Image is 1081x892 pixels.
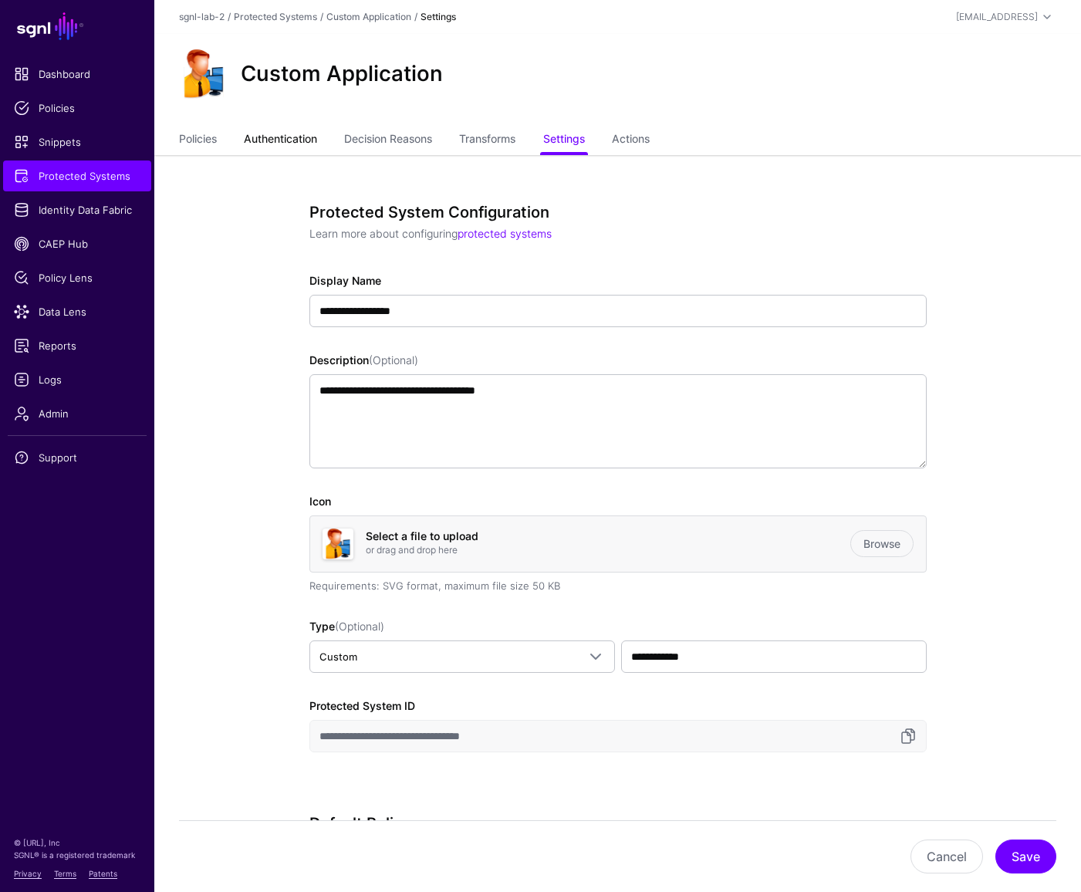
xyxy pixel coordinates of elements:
[234,11,317,22] a: Protected Systems
[14,134,140,150] span: Snippets
[317,10,326,24] div: /
[179,49,228,99] img: svg+xml;base64,PHN2ZyB3aWR0aD0iOTgiIGhlaWdodD0iMTIyIiB2aWV3Qm94PSIwIDAgOTggMTIyIiBmaWxsPSJub25lIi...
[3,262,151,293] a: Policy Lens
[179,11,225,22] a: sgnl-lab-2
[309,814,914,833] h3: Default Policy
[319,650,357,663] span: Custom
[3,228,151,259] a: CAEP Hub
[459,126,515,155] a: Transforms
[309,698,415,714] label: Protected System ID
[14,406,140,421] span: Admin
[326,11,411,22] a: Custom Application
[366,543,850,557] p: or drag and drop here
[14,372,140,387] span: Logs
[14,836,140,849] p: © [URL], Inc
[3,194,151,225] a: Identity Data Fabric
[344,126,432,155] a: Decision Reasons
[323,529,353,559] img: svg+xml;base64,PHN2ZyB3aWR0aD0iOTgiIGhlaWdodD0iMTIyIiB2aWV3Qm94PSIwIDAgOTggMTIyIiBmaWxsPSJub25lIi...
[3,93,151,123] a: Policies
[3,59,151,90] a: Dashboard
[89,869,117,878] a: Patents
[543,126,585,155] a: Settings
[369,353,418,367] span: (Optional)
[335,620,384,633] span: (Optional)
[612,126,650,155] a: Actions
[3,398,151,429] a: Admin
[458,227,552,240] a: protected systems
[14,304,140,319] span: Data Lens
[14,849,140,861] p: SGNL® is a registered trademark
[244,126,317,155] a: Authentication
[309,579,927,594] div: Requirements: SVG format, maximum file size 50 KB
[54,869,76,878] a: Terms
[14,270,140,286] span: Policy Lens
[14,100,140,116] span: Policies
[411,10,421,24] div: /
[309,203,914,221] h3: Protected System Configuration
[956,10,1038,24] div: [EMAIL_ADDRESS]
[850,530,914,557] a: Browse
[225,10,234,24] div: /
[14,869,42,878] a: Privacy
[309,618,384,634] label: Type
[241,61,443,86] h2: Custom Application
[3,330,151,361] a: Reports
[366,530,850,543] h4: Select a file to upload
[3,127,151,157] a: Snippets
[14,338,140,353] span: Reports
[14,66,140,82] span: Dashboard
[14,450,140,465] span: Support
[309,352,418,368] label: Description
[14,236,140,252] span: CAEP Hub
[3,296,151,327] a: Data Lens
[3,364,151,395] a: Logs
[309,272,381,289] label: Display Name
[995,840,1056,873] button: Save
[910,840,983,873] button: Cancel
[9,9,145,43] a: SGNL
[14,168,140,184] span: Protected Systems
[14,202,140,218] span: Identity Data Fabric
[3,160,151,191] a: Protected Systems
[421,11,456,22] strong: Settings
[179,126,217,155] a: Policies
[309,225,914,242] p: Learn more about configuring
[309,493,331,509] label: Icon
